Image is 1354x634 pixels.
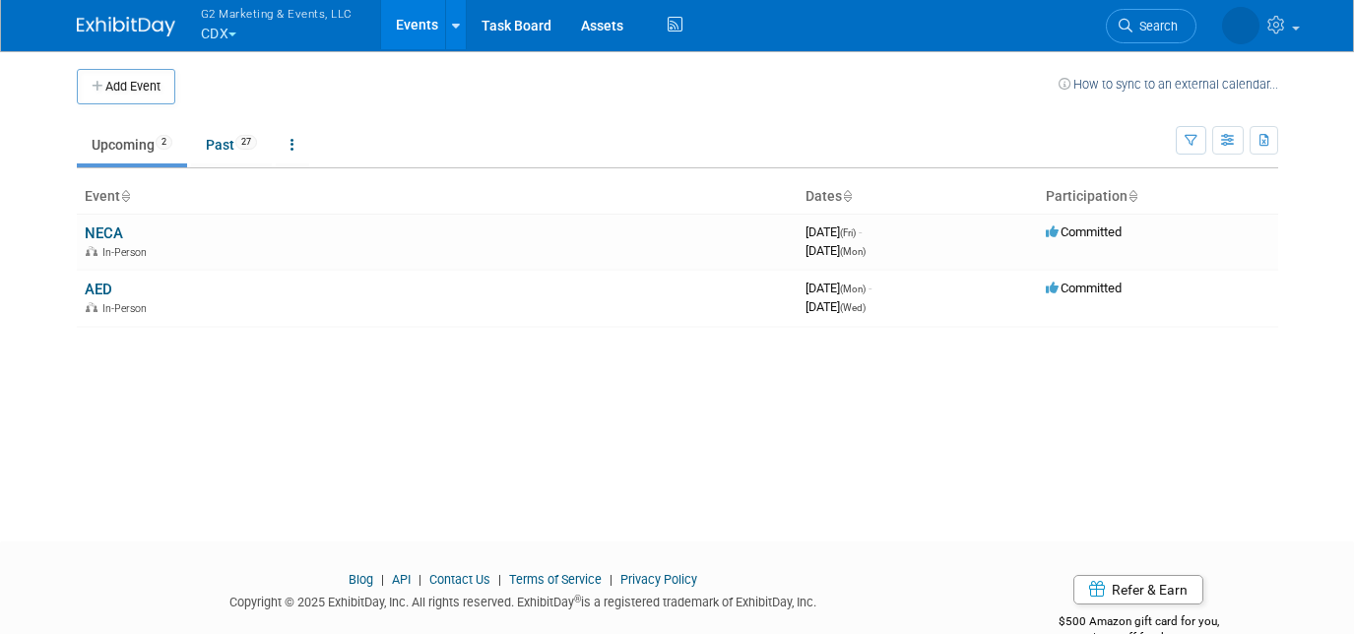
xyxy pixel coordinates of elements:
span: | [493,572,506,587]
span: (Mon) [840,284,866,294]
span: [DATE] [806,243,866,258]
div: Copyright © 2025 ExhibitDay, Inc. All rights reserved. ExhibitDay is a registered trademark of Ex... [77,589,971,611]
span: In-Person [102,302,153,315]
a: Upcoming2 [77,126,187,163]
span: | [605,572,617,587]
a: NECA [85,224,123,242]
th: Dates [798,180,1038,214]
span: - [859,224,862,239]
img: Laine Butler [1222,7,1259,44]
span: Committed [1046,224,1122,239]
a: Privacy Policy [620,572,697,587]
span: | [376,572,389,587]
span: Search [1132,19,1178,33]
span: (Wed) [840,302,866,313]
span: (Fri) [840,227,856,238]
img: In-Person Event [86,246,97,256]
th: Participation [1038,180,1278,214]
a: Past27 [191,126,272,163]
a: Sort by Start Date [842,188,852,204]
span: [DATE] [806,281,871,295]
span: (Mon) [840,246,866,257]
sup: ® [574,594,581,604]
a: Sort by Participation Type [1128,188,1137,204]
span: Committed [1046,281,1122,295]
span: - [869,281,871,295]
a: Refer & Earn [1073,575,1203,604]
a: Blog [349,572,373,587]
span: In-Person [102,246,153,259]
img: ExhibitDay [77,17,175,36]
a: AED [85,281,112,298]
a: Terms of Service [509,572,602,587]
a: Sort by Event Name [120,188,130,204]
a: How to sync to an external calendar... [1059,77,1278,92]
span: | [414,572,426,587]
a: Search [1106,9,1196,43]
span: [DATE] [806,224,862,239]
th: Event [77,180,798,214]
span: 27 [235,135,257,150]
button: Add Event [77,69,175,104]
a: Contact Us [429,572,490,587]
img: In-Person Event [86,302,97,312]
span: G2 Marketing & Events, LLC [201,3,353,24]
a: API [392,572,411,587]
span: [DATE] [806,299,866,314]
span: 2 [156,135,172,150]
